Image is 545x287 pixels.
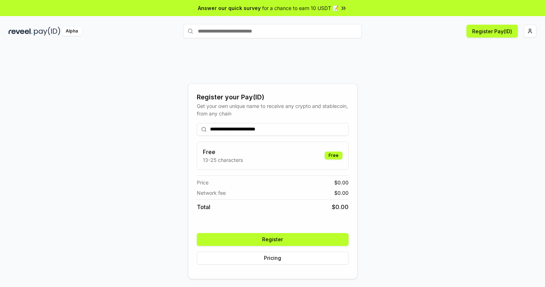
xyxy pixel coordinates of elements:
[197,102,349,117] div: Get your own unique name to receive any crypto and stablecoin, from any chain
[334,189,349,197] span: $ 0.00
[197,252,349,264] button: Pricing
[466,25,518,38] button: Register Pay(ID)
[197,179,209,186] span: Price
[197,189,226,197] span: Network fee
[198,4,261,12] span: Answer our quick survey
[203,156,243,164] p: 13-25 characters
[203,148,243,156] h3: Free
[197,233,349,246] button: Register
[197,203,210,211] span: Total
[262,4,339,12] span: for a chance to earn 10 USDT 📝
[334,179,349,186] span: $ 0.00
[62,27,82,36] div: Alpha
[197,92,349,102] div: Register your Pay(ID)
[9,27,32,36] img: reveel_dark
[332,203,349,211] span: $ 0.00
[325,152,342,159] div: Free
[34,27,60,36] img: pay_id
